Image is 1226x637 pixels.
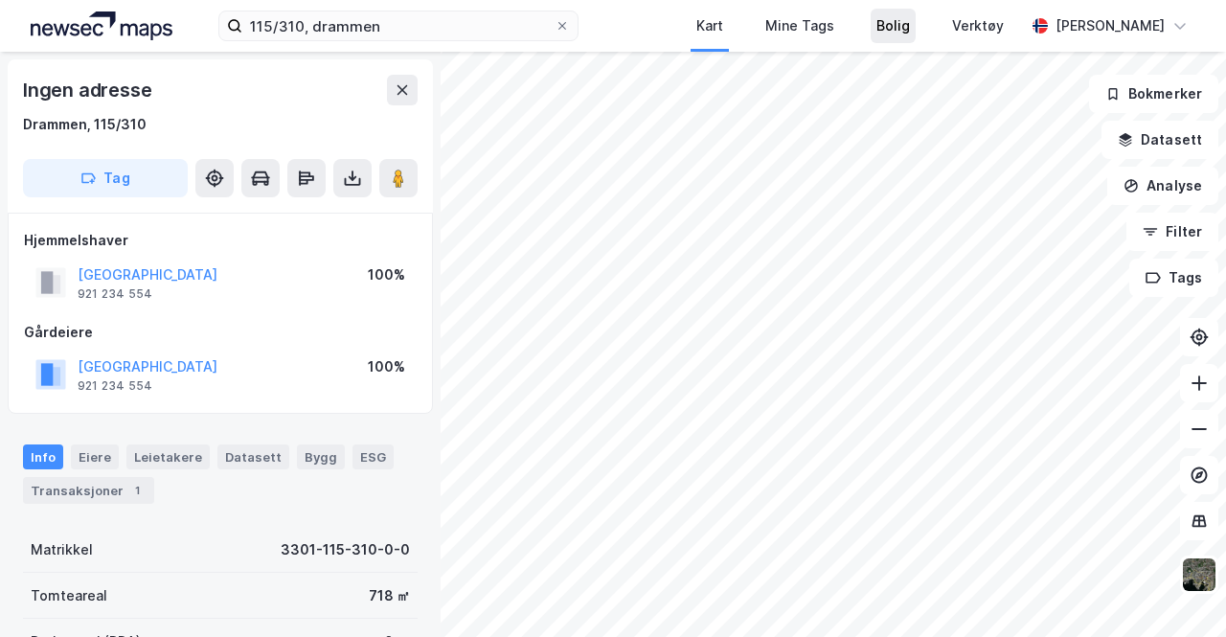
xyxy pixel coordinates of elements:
[23,444,63,469] div: Info
[876,14,910,37] div: Bolig
[1130,545,1226,637] div: Kontrollprogram for chat
[71,444,119,469] div: Eiere
[1130,545,1226,637] iframe: Chat Widget
[1056,14,1165,37] div: [PERSON_NAME]
[23,113,147,136] div: Drammen, 115/310
[31,538,93,561] div: Matrikkel
[24,229,417,252] div: Hjemmelshaver
[217,444,289,469] div: Datasett
[127,481,147,500] div: 1
[1101,121,1218,159] button: Datasett
[23,477,154,504] div: Transaksjoner
[78,378,152,394] div: 921 234 554
[368,355,405,378] div: 100%
[297,444,345,469] div: Bygg
[23,75,155,105] div: Ingen adresse
[1089,75,1218,113] button: Bokmerker
[369,584,410,607] div: 718 ㎡
[31,11,172,40] img: logo.a4113a55bc3d86da70a041830d287a7e.svg
[765,14,834,37] div: Mine Tags
[1129,259,1218,297] button: Tags
[31,584,107,607] div: Tomteareal
[23,159,188,197] button: Tag
[1107,167,1218,205] button: Analyse
[126,444,210,469] div: Leietakere
[242,11,555,40] input: Søk på adresse, matrikkel, gårdeiere, leietakere eller personer
[368,263,405,286] div: 100%
[352,444,394,469] div: ESG
[24,321,417,344] div: Gårdeiere
[696,14,723,37] div: Kart
[1126,213,1218,251] button: Filter
[78,286,152,302] div: 921 234 554
[952,14,1004,37] div: Verktøy
[281,538,410,561] div: 3301-115-310-0-0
